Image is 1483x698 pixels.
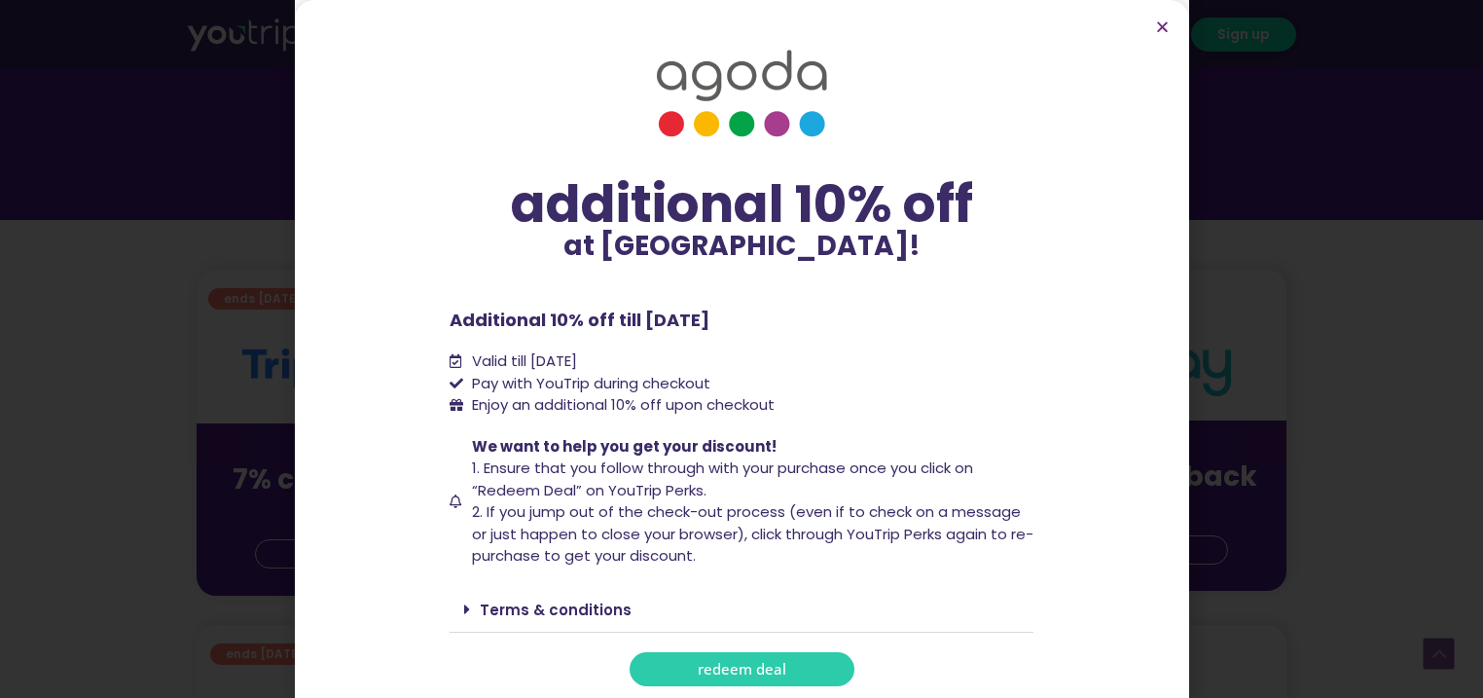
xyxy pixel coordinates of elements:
p: Additional 10% off till [DATE] [450,307,1033,333]
span: 2. If you jump out of the check-out process (even if to check on a message or just happen to clos... [472,501,1033,566]
span: Valid till [DATE] [467,350,577,373]
a: Close [1155,19,1170,34]
span: 1. Ensure that you follow through with your purchase once you click on “Redeem Deal” on YouTrip P... [472,458,973,500]
span: Pay with YouTrip during checkout [467,373,710,395]
span: Enjoy an additional 10% off upon checkout [472,394,775,415]
span: We want to help you get your discount! [472,436,777,457]
div: Terms & conditions [450,587,1033,633]
span: redeem deal [698,662,786,677]
div: additional 10% off [450,176,1033,233]
a: redeem deal [630,652,854,686]
a: Terms & conditions [480,600,632,620]
p: at [GEOGRAPHIC_DATA]! [450,233,1033,260]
